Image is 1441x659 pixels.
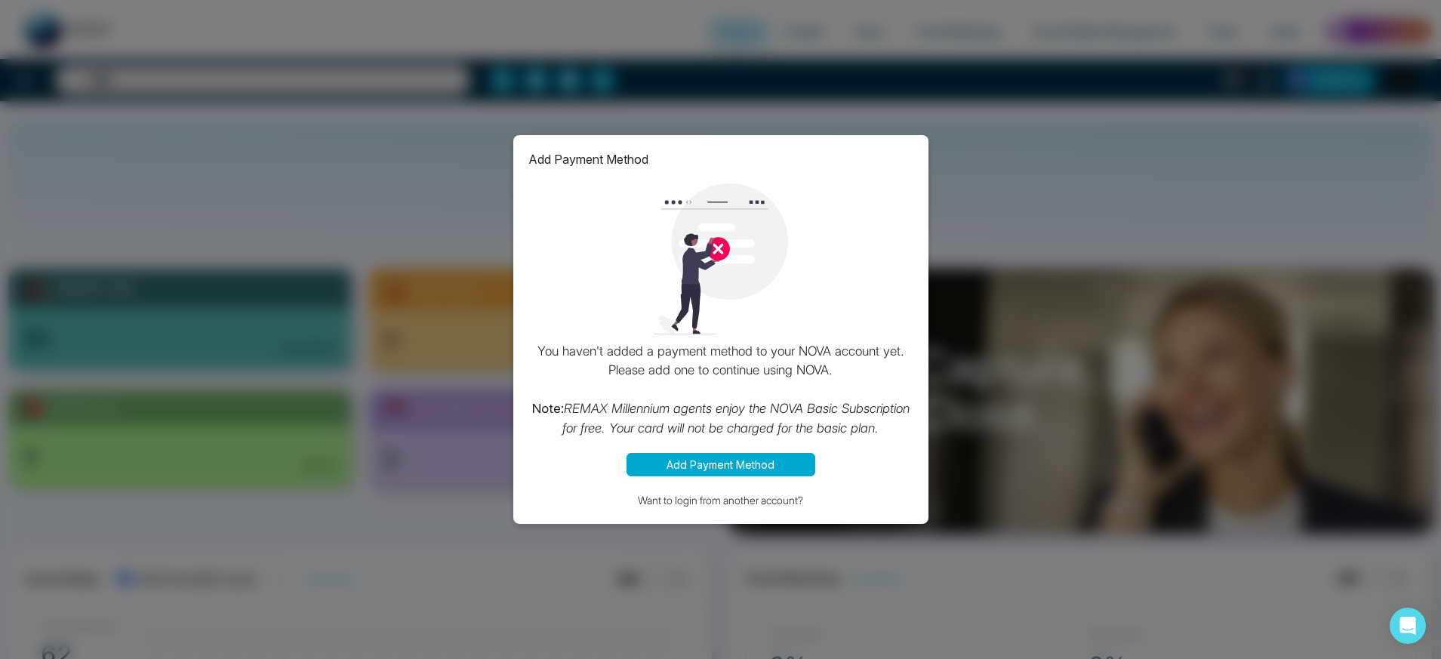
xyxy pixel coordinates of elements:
p: Add Payment Method [528,150,648,168]
p: You haven't added a payment method to your NOVA account yet. Please add one to continue using NOVA. [528,342,913,439]
img: loading [645,183,796,334]
button: Add Payment Method [627,453,815,476]
button: Want to login from another account? [528,491,913,509]
strong: Note: [532,401,564,416]
i: REMAX Millennium agents enjoy the NOVA Basic Subscription for free. Your card will not be charged... [562,401,910,436]
div: Open Intercom Messenger [1390,608,1426,644]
